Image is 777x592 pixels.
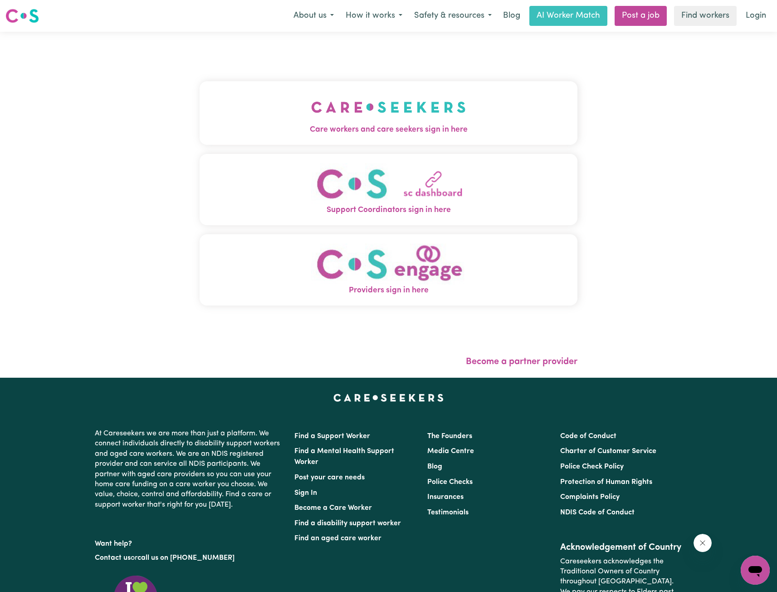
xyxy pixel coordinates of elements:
a: AI Worker Match [529,6,607,26]
iframe: Button to launch messaging window [741,556,770,585]
a: Police Checks [427,479,473,486]
a: Become a partner provider [466,357,577,366]
button: Support Coordinators sign in here [200,154,577,225]
p: At Careseekers we are more than just a platform. We connect individuals directly to disability su... [95,425,283,513]
h2: Acknowledgement of Country [560,542,682,553]
a: Post a job [615,6,667,26]
button: Providers sign in here [200,234,577,306]
a: Protection of Human Rights [560,479,652,486]
a: Find a Mental Health Support Worker [294,448,394,466]
a: Complaints Policy [560,493,620,501]
a: Post your care needs [294,474,365,481]
button: Care workers and care seekers sign in here [200,81,577,145]
a: Contact us [95,554,131,562]
a: Find an aged care worker [294,535,381,542]
button: About us [288,6,340,25]
a: Find a disability support worker [294,520,401,527]
a: Media Centre [427,448,474,455]
a: call us on [PHONE_NUMBER] [137,554,235,562]
p: or [95,549,283,567]
a: Find a Support Worker [294,433,370,440]
span: Care workers and care seekers sign in here [200,124,577,136]
p: Want help? [95,535,283,549]
a: Blog [427,463,442,470]
img: Careseekers logo [5,8,39,24]
span: Need any help? [5,6,55,14]
a: Careseekers home page [333,394,444,401]
a: Careseekers logo [5,5,39,26]
button: Safety & resources [408,6,498,25]
a: Code of Conduct [560,433,616,440]
a: The Founders [427,433,472,440]
a: Blog [498,6,526,26]
a: Sign In [294,489,317,497]
a: Insurances [427,493,464,501]
span: Providers sign in here [200,285,577,296]
a: Testimonials [427,509,469,516]
a: Police Check Policy [560,463,624,470]
iframe: Close message [694,534,712,552]
a: NDIS Code of Conduct [560,509,635,516]
span: Support Coordinators sign in here [200,204,577,216]
a: Become a Care Worker [294,504,372,512]
button: How it works [340,6,408,25]
a: Charter of Customer Service [560,448,656,455]
a: Find workers [674,6,737,26]
a: Login [740,6,772,26]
